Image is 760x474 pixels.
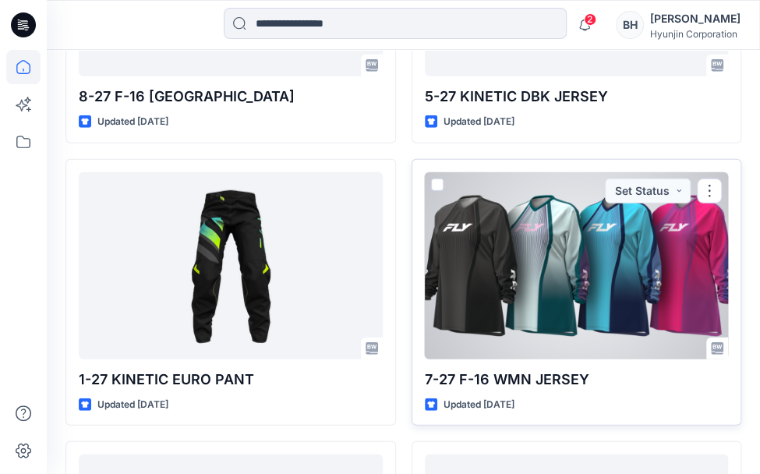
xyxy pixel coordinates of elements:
p: 5-27 KINETIC DBK JERSEY [425,86,729,108]
p: 1-27 KINETIC EURO PANT [79,369,383,391]
p: 8-27 F-16 [GEOGRAPHIC_DATA] [79,86,383,108]
a: 7-27 F-16 WMN JERSEY [425,172,729,359]
span: 2 [584,13,596,26]
a: 1-27 KINETIC EURO PANT [79,172,383,359]
p: Updated [DATE] [444,114,514,130]
p: 7-27 F-16 WMN JERSEY [425,369,729,391]
p: Updated [DATE] [444,397,514,413]
div: [PERSON_NAME] [650,9,741,28]
p: Updated [DATE] [97,114,168,130]
p: Updated [DATE] [97,397,168,413]
div: Hyunjin Corporation [650,28,741,40]
div: BH [616,11,644,39]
